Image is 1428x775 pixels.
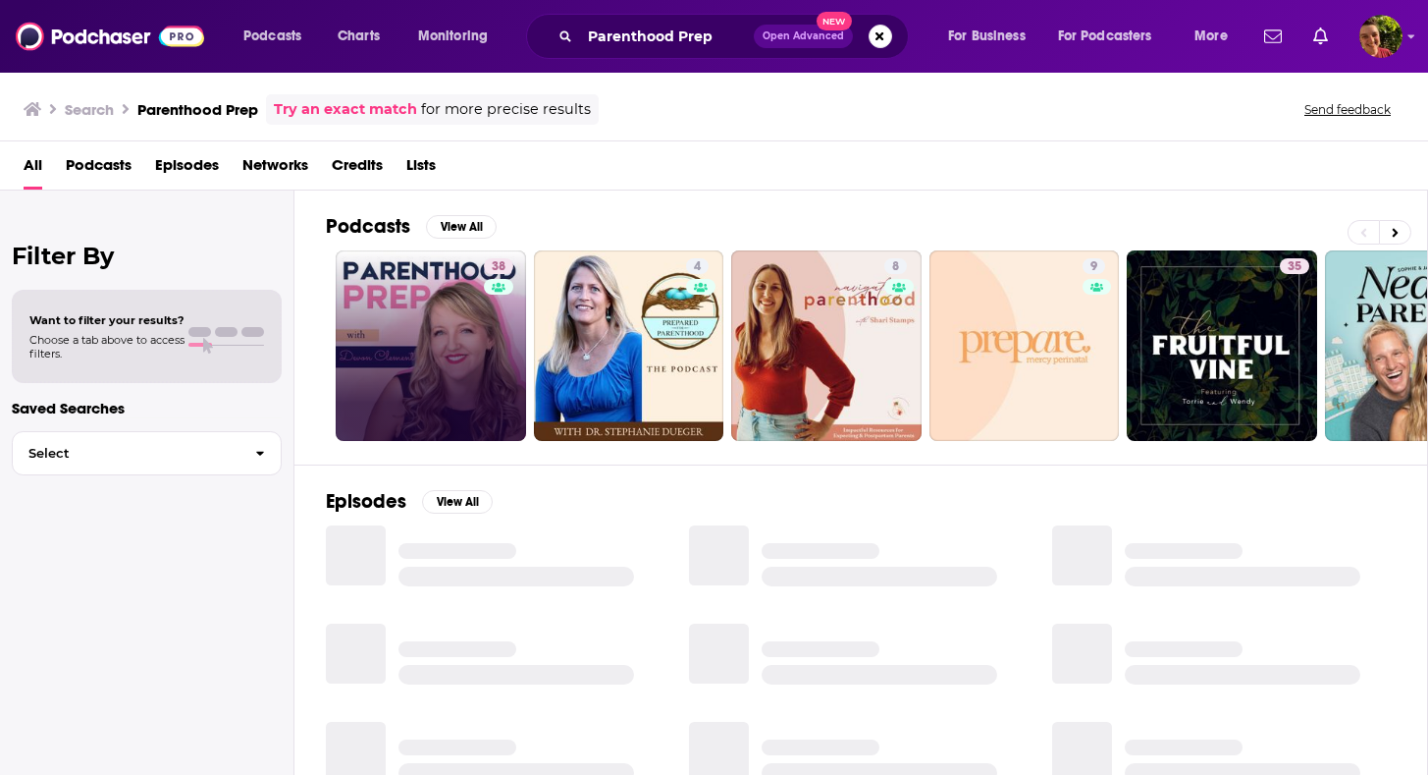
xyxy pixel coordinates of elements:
a: PodcastsView All [326,214,497,239]
a: Networks [242,149,308,190]
span: Choose a tab above to access filters. [29,333,185,360]
button: Open AdvancedNew [754,25,853,48]
a: All [24,149,42,190]
a: Episodes [155,149,219,190]
span: Podcasts [243,23,301,50]
button: open menu [404,21,513,52]
a: Show notifications dropdown [1256,20,1290,53]
span: for more precise results [421,98,591,121]
h3: Parenthood Prep [137,100,258,119]
h2: Podcasts [326,214,410,239]
button: open menu [230,21,327,52]
a: 4 [534,250,724,441]
span: 38 [492,257,505,277]
img: Podchaser - Follow, Share and Rate Podcasts [16,18,204,55]
a: 38 [484,258,513,274]
a: 38 [336,250,526,441]
span: 8 [892,257,899,277]
a: EpisodesView All [326,489,493,514]
button: Show profile menu [1359,15,1402,58]
button: View All [422,490,493,514]
span: New [817,12,852,30]
span: Logged in as Marz [1359,15,1402,58]
button: open menu [934,21,1050,52]
a: Charts [325,21,392,52]
a: Lists [406,149,436,190]
h3: Search [65,100,114,119]
img: User Profile [1359,15,1402,58]
button: open menu [1045,21,1181,52]
span: Want to filter your results? [29,313,185,327]
span: Open Advanced [763,31,844,41]
button: View All [426,215,497,239]
button: Send feedback [1298,101,1397,118]
a: Credits [332,149,383,190]
span: Select [13,447,239,460]
a: 8 [731,250,922,441]
span: Charts [338,23,380,50]
span: For Podcasters [1058,23,1152,50]
h2: Episodes [326,489,406,514]
div: Search podcasts, credits, & more... [545,14,927,59]
a: 35 [1127,250,1317,441]
button: Select [12,431,282,475]
a: Show notifications dropdown [1305,20,1336,53]
a: 4 [686,258,709,274]
input: Search podcasts, credits, & more... [580,21,754,52]
span: More [1194,23,1228,50]
span: For Business [948,23,1026,50]
a: 9 [1083,258,1105,274]
span: Monitoring [418,23,488,50]
a: Podcasts [66,149,132,190]
h2: Filter By [12,242,282,270]
a: 8 [884,258,907,274]
a: 35 [1280,258,1309,274]
span: 9 [1090,257,1097,277]
span: 4 [694,257,701,277]
a: Try an exact match [274,98,417,121]
button: open menu [1181,21,1252,52]
span: 35 [1288,257,1301,277]
a: 9 [929,250,1120,441]
p: Saved Searches [12,399,282,417]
